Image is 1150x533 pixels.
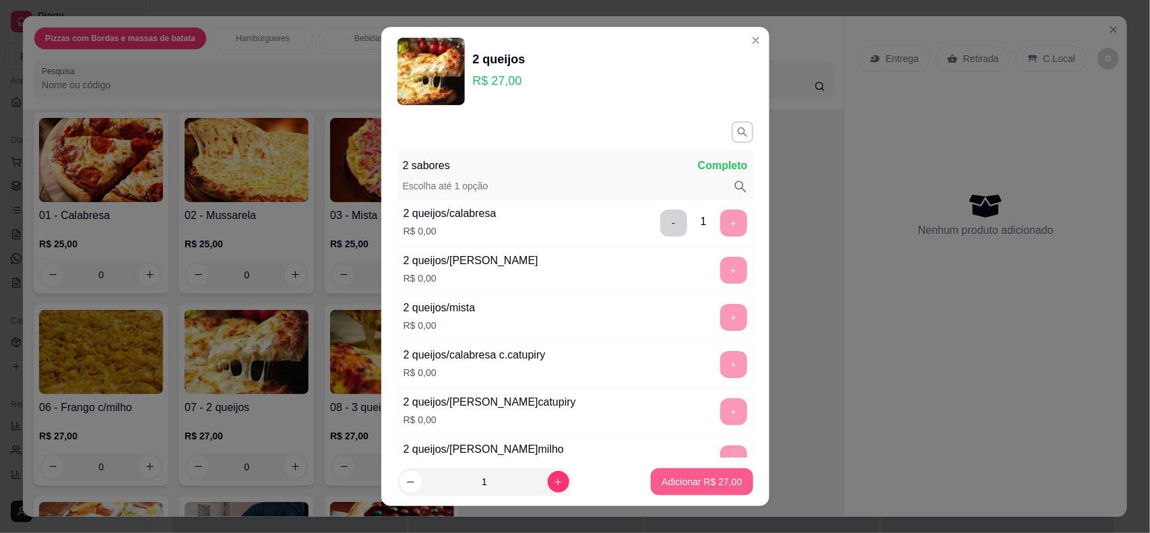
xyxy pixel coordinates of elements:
p: R$ 27,00 [473,71,525,90]
div: 2 queijos/mista [404,300,476,316]
p: R$ 0,00 [404,272,538,285]
p: 2 sabores [403,158,450,174]
div: 2 queijos [473,50,525,69]
button: increase-product-quantity [548,471,569,493]
p: R$ 0,00 [404,319,476,332]
p: R$ 0,00 [404,224,497,238]
p: Adicionar R$ 27,00 [662,475,742,489]
button: Adicionar R$ 27,00 [651,468,753,495]
div: 2 queijos/[PERSON_NAME] [404,253,538,269]
button: Close [745,30,767,51]
img: product-image [397,38,465,105]
div: 2 queijos/calabresa [404,206,497,222]
div: 1 [701,214,707,230]
div: 2 queijos/[PERSON_NAME]milho [404,441,564,458]
p: Escolha até 1 opção [403,179,488,194]
button: delete [660,210,687,237]
p: R$ 0,00 [404,366,546,379]
div: 2 queijos/calabresa c.catupiry [404,347,546,363]
button: decrease-product-quantity [400,471,422,493]
div: 2 queijos/[PERSON_NAME]catupiry [404,394,576,410]
p: Completo [698,158,748,174]
p: R$ 0,00 [404,413,576,427]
